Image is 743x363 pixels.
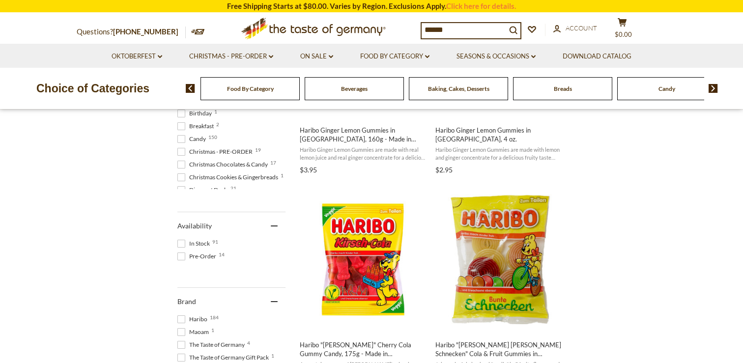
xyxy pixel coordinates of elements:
span: The Taste of Germany [177,340,248,349]
span: 184 [210,315,219,320]
span: 91 [212,239,218,244]
img: Haribo "Kirsch" Cherry Cola Gummy Candy, 175g - Made in Germany oz [298,194,429,324]
span: Christmas - PRE-ORDER [177,147,256,156]
a: Christmas - PRE-ORDER [189,51,273,62]
a: Food By Category [227,85,274,92]
span: $3.95 [300,166,317,174]
a: Breads [554,85,572,92]
span: 150 [208,135,217,140]
span: 1 [271,353,274,358]
span: Haribo Ginger Lemon Gummies in [GEOGRAPHIC_DATA], 160g - Made in [GEOGRAPHIC_DATA] [300,126,427,143]
img: previous arrow [186,84,195,93]
a: Oktoberfest [112,51,162,62]
span: Discount Deals [177,186,231,195]
a: [PHONE_NUMBER] [113,27,178,36]
span: Birthday [177,109,215,118]
a: Food By Category [360,51,429,62]
span: Haribo Ginger Lemon Gummies in [GEOGRAPHIC_DATA], 4 oz. [435,126,563,143]
span: 1 [281,173,284,178]
a: Candy [658,85,675,92]
a: On Sale [300,51,333,62]
span: The Taste of Germany Gift Pack [177,353,272,362]
img: next arrow [709,84,718,93]
span: 14 [219,252,225,257]
span: 21 [230,186,236,191]
span: Availability [177,222,212,230]
span: 4 [247,340,250,345]
p: Questions? [77,26,186,38]
span: 2 [216,122,219,127]
span: Haribo "[PERSON_NAME]" Cherry Cola Gummy Candy, 175g - Made in [GEOGRAPHIC_DATA] oz [300,340,427,358]
span: $2.95 [435,166,453,174]
button: $0.00 [607,18,637,42]
a: Beverages [341,85,368,92]
span: Haribo Ginger Lemon Gummies are made with lemon and ginger concentrate for a delicious fruity tas... [435,146,563,161]
span: Maoam [177,328,212,336]
span: Candy [177,135,209,143]
span: Christmas Chocolates & Candy [177,160,271,169]
span: 1 [211,328,214,333]
span: Haribo [177,315,210,324]
span: Christmas Cookies & Gingerbreads [177,173,281,182]
a: Seasons & Occasions [457,51,536,62]
a: Account [553,23,597,34]
a: Baking, Cakes, Desserts [428,85,489,92]
span: In Stock [177,239,213,248]
span: Haribo "[PERSON_NAME] [PERSON_NAME] Schnecken" Cola & Fruit Gummies in [GEOGRAPHIC_DATA], 160g - ... [435,340,563,358]
span: 1 [214,109,217,114]
span: $0.00 [615,30,632,38]
span: Haribo Ginger Lemon Gummies are made with real lemon juice and real ginger concentrate for a deli... [300,146,427,161]
span: Breakfast [177,122,217,131]
span: 19 [255,147,261,152]
a: Download Catalog [563,51,631,62]
span: Pre-Order [177,252,219,261]
span: 17 [270,160,276,165]
span: Account [566,24,597,32]
a: Click here for details. [446,1,516,10]
span: Brand [177,297,196,306]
